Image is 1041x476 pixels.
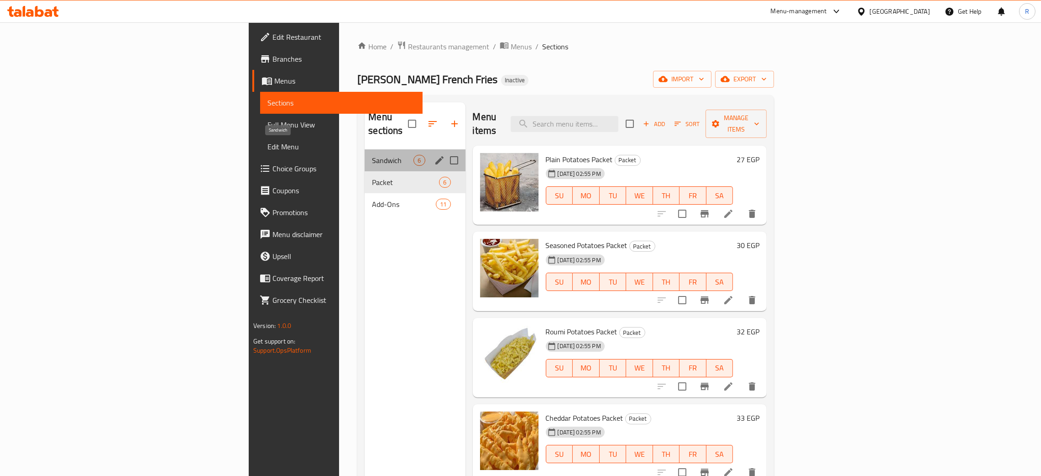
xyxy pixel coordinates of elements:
button: TU [600,359,627,377]
div: [GEOGRAPHIC_DATA] [870,6,930,16]
span: FR [683,448,703,461]
button: SA [706,445,733,463]
button: FR [680,359,706,377]
span: [PERSON_NAME] French Fries [357,69,497,90]
div: Menu-management [771,6,827,17]
button: WE [626,359,653,377]
span: SA [710,275,730,289]
div: Packet6 [365,171,465,193]
div: Sandwich6edit [365,149,465,171]
h2: Menu items [473,110,500,138]
button: WE [626,273,653,291]
a: Support.OpsPlatform [253,344,311,356]
span: 6 [439,178,450,187]
button: SU [546,359,573,377]
span: Menus [274,75,415,86]
span: Sort [675,119,700,129]
button: FR [680,273,706,291]
a: Coupons [252,180,423,201]
span: R [1025,6,1029,16]
button: import [653,71,711,88]
span: SU [550,275,569,289]
a: Upsell [252,245,423,267]
div: Packet [619,327,645,338]
a: Coverage Report [252,267,423,289]
span: 6 [414,156,424,165]
span: MO [576,189,596,202]
button: delete [741,289,763,311]
span: TH [657,189,676,202]
button: SA [706,359,733,377]
h6: 27 EGP [737,153,759,166]
span: Promotions [272,207,415,218]
span: [DATE] 02:55 PM [554,169,605,178]
div: Packet [615,155,641,166]
span: TU [603,189,623,202]
div: Inactive [501,75,528,86]
span: Select section [620,114,639,133]
button: SA [706,273,733,291]
button: MO [573,359,600,377]
span: Packet [630,241,655,252]
span: Edit Menu [267,141,415,152]
span: Select to update [673,377,692,396]
span: SU [550,361,569,375]
div: Add-Ons [372,199,436,210]
span: Packet [620,328,645,338]
div: Packet [629,241,655,252]
input: search [511,116,618,132]
span: Select all sections [403,114,422,133]
span: Select to update [673,291,692,310]
h6: 32 EGP [737,325,759,338]
span: TU [603,275,623,289]
button: Branch-specific-item [694,376,716,397]
button: FR [680,186,706,205]
span: Inactive [501,76,528,84]
button: WE [626,186,653,205]
span: WE [630,189,649,202]
button: SA [706,186,733,205]
span: Seasoned Potatoes Packet [546,238,628,252]
button: Add section [444,113,466,135]
a: Grocery Checklist [252,289,423,311]
button: export [715,71,774,88]
button: edit [433,153,446,167]
span: Manage items [713,112,759,135]
img: Cheddar Potatoes Packet [480,412,539,470]
button: TU [600,186,627,205]
button: SU [546,186,573,205]
span: Upsell [272,251,415,262]
span: Roumi Potatoes Packet [546,325,617,338]
span: MO [576,275,596,289]
img: Seasoned Potatoes Packet [480,239,539,297]
button: TH [653,445,680,463]
button: delete [741,203,763,225]
a: Edit Menu [260,136,423,158]
span: MO [576,448,596,461]
span: Coverage Report [272,273,415,284]
a: Promotions [252,201,423,223]
button: MO [573,186,600,205]
button: Manage items [706,110,767,138]
span: [DATE] 02:55 PM [554,428,605,437]
span: Menus [511,41,532,52]
span: Version: [253,320,276,332]
a: Menus [252,70,423,92]
button: FR [680,445,706,463]
span: TU [603,448,623,461]
span: Sort sections [422,113,444,135]
span: TH [657,361,676,375]
span: Cheddar Potatoes Packet [546,411,623,425]
span: SA [710,361,730,375]
span: Sections [542,41,568,52]
li: / [493,41,496,52]
img: Plain Potatoes Packet [480,153,539,212]
span: Add [642,119,666,129]
div: items [413,155,425,166]
a: Choice Groups [252,158,423,180]
div: Add-Ons11 [365,193,465,215]
span: Packet [626,413,651,424]
span: SA [710,189,730,202]
nav: Menu sections [365,146,465,219]
span: export [722,74,767,85]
